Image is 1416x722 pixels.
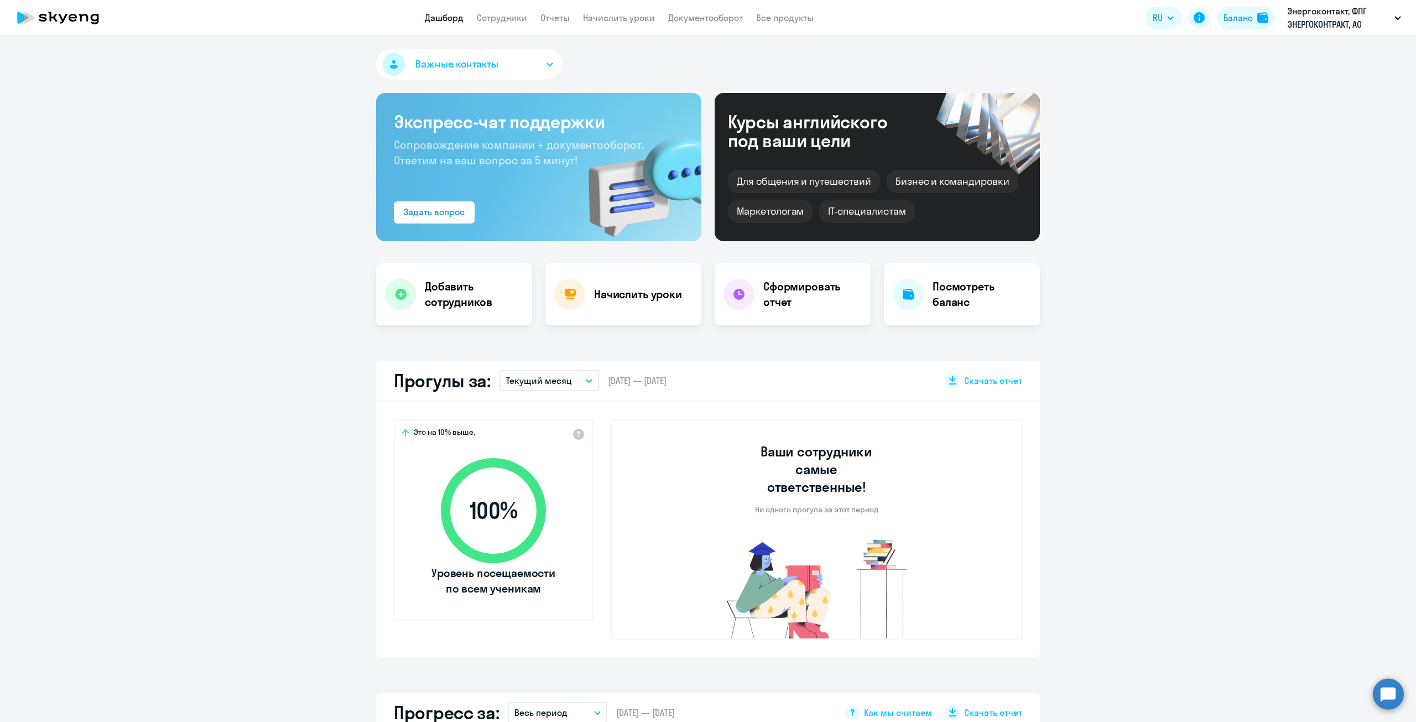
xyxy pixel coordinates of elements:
[763,279,862,310] h4: Сформировать отчет
[756,12,814,23] a: Все продукты
[430,497,557,524] span: 100 %
[1287,4,1390,31] p: Энергоконтакт, ФПГ ЭНЕРГОКОНТРАКТ, АО
[706,537,928,638] img: no-truants
[616,707,675,719] span: [DATE] — [DATE]
[414,427,475,440] span: Это на 10% выше,
[887,170,1018,193] div: Бизнес и командировки
[933,279,1031,310] h4: Посмотреть баланс
[514,706,568,719] p: Весь период
[1282,4,1407,31] button: Энергоконтакт, ФПГ ЭНЕРГОКОНТРАКТ, АО
[728,170,880,193] div: Для общения и путешествий
[1257,12,1268,23] img: balance
[608,375,667,387] span: [DATE] — [DATE]
[864,707,932,719] span: Как мы считаем
[425,12,464,23] a: Дашборд
[1217,7,1275,29] button: Балансbalance
[964,375,1022,387] span: Скачать отчет
[477,12,527,23] a: Сотрудники
[1153,11,1163,24] span: RU
[506,374,572,387] p: Текущий месяц
[964,707,1022,719] span: Скачать отчет
[425,279,523,310] h4: Добавить сотрудников
[728,112,917,150] div: Курсы английского под ваши цели
[583,12,655,23] a: Начислить уроки
[415,57,498,71] span: Важные контакты
[572,117,701,241] img: bg-img
[728,200,813,223] div: Маркетологам
[1145,7,1181,29] button: RU
[499,370,599,391] button: Текущий месяц
[755,505,878,515] p: Ни одного прогула за этот период
[819,200,914,223] div: IT-специалистам
[1224,11,1253,24] div: Баланс
[376,49,562,80] button: Важные контакты
[394,370,491,392] h2: Прогулы за:
[540,12,570,23] a: Отчеты
[594,287,682,302] h4: Начислить уроки
[394,201,475,224] button: Задать вопрос
[404,205,465,219] div: Задать вопрос
[430,565,557,596] span: Уровень посещаемости по всем ученикам
[746,443,888,496] h3: Ваши сотрудники самые ответственные!
[668,12,743,23] a: Документооборот
[394,111,684,133] h3: Экспресс-чат поддержки
[394,138,644,167] span: Сопровождение компании + документооборот. Ответим на ваш вопрос за 5 минут!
